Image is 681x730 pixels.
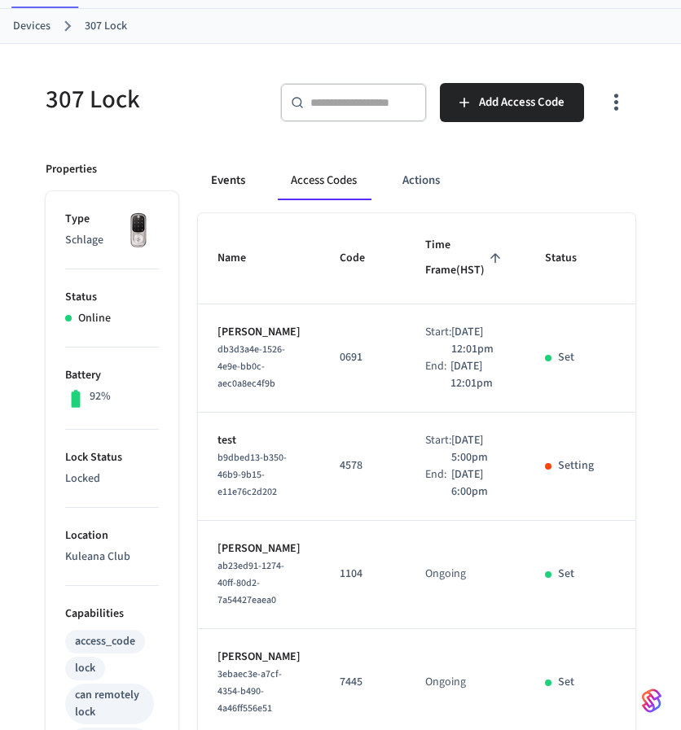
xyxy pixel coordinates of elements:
p: Status [65,289,159,306]
img: SeamLogoGradient.69752ec5.svg [642,688,661,714]
span: db3d3a4e-1526-4e9e-bb0c-aec0a8ec4f9b [217,343,285,391]
a: 307 Lock [85,18,127,35]
p: 92% [90,388,111,405]
p: [DATE] 5:00pm [451,432,506,466]
div: can remotely lock [75,687,144,721]
p: Set [558,566,574,583]
h5: 307 Lock [46,83,261,116]
span: 3ebaec3e-a7cf-4354-b490-4a46ff556e51 [217,667,282,715]
button: Access Codes [278,161,370,200]
img: Yale Assure Touchscreen Wifi Smart Lock, Satin Nickel, Front [118,211,159,251]
div: ant example [198,161,635,200]
p: Battery [65,367,159,384]
td: Ongoing [406,521,525,629]
button: Add Access Code [440,83,584,122]
div: access_code [75,633,135,650]
p: [PERSON_NAME] [217,649,301,666]
p: Location [65,527,159,544]
p: Properties [46,161,97,178]
p: Schlage [65,232,159,249]
div: End: [425,358,450,392]
p: Set [558,674,574,691]
button: Events [198,161,258,200]
p: [DATE] 6:00pm [451,466,506,501]
div: lock [75,660,95,677]
span: Add Access Code [479,92,565,113]
a: Devices [13,18,51,35]
div: Start: [425,432,451,466]
span: Time Frame(HST) [425,233,506,284]
span: ab23ed91-1274-40ff-80d2-7a54427eaea0 [217,559,284,607]
span: b9dbed13-b350-46b9-9b15-e11e76c2d202 [217,451,287,499]
p: 0691 [340,349,386,366]
p: Type [65,211,159,228]
p: Set [558,349,574,366]
p: 4578 [340,457,386,474]
p: Capabilities [65,605,159,623]
p: [PERSON_NAME] [217,540,301,557]
p: Lock Status [65,449,159,466]
span: Name [217,246,267,271]
span: Status [545,246,598,271]
p: 1104 [340,566,386,583]
p: Locked [65,470,159,487]
p: [PERSON_NAME] [217,324,301,341]
button: Actions [389,161,453,200]
p: Online [78,310,111,327]
div: End: [425,466,451,501]
p: 7445 [340,674,386,691]
p: [DATE] 12:01pm [451,324,506,358]
p: Kuleana Club [65,549,159,566]
p: [DATE] 12:01pm [450,358,506,392]
div: Start: [425,324,451,358]
span: Code [340,246,386,271]
p: test [217,432,301,449]
p: Setting [558,457,594,474]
